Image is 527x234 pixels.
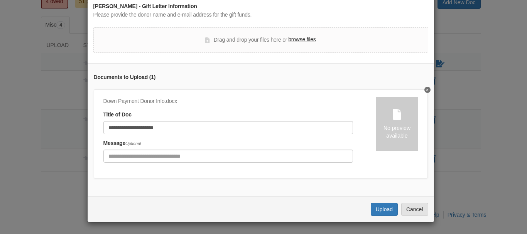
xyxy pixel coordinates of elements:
div: Documents to Upload ( 1 ) [94,73,428,82]
div: Down Payment Donor Info.docx [103,97,353,106]
button: Upload [371,203,398,216]
div: [PERSON_NAME] - Gift Letter Information [93,2,428,11]
label: Message [103,139,141,148]
div: Drag and drop your files here or [205,35,316,45]
input: Include any comments on this document [103,150,353,163]
div: Please provide the donor name and e-mail address for the gift funds. [93,11,428,19]
span: Optional [125,141,141,146]
button: Cancel [401,203,428,216]
label: browse files [288,35,316,44]
input: Document Title [103,121,353,134]
div: No preview available [376,124,418,140]
button: Delete Down Payment Donor Info [424,87,431,93]
label: Title of Doc [103,111,132,119]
